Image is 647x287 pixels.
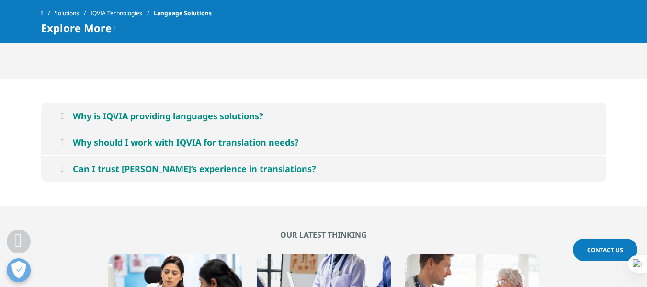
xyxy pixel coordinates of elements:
[73,110,263,122] div: Why is IQVIA providing languages solutions?
[73,137,299,148] div: Why should I work with IQVIA for translation needs?
[73,163,316,174] div: Can I trust [PERSON_NAME]’s experience in translations?
[41,103,606,129] button: Why is IQVIA providing languages solutions?
[587,246,623,254] span: Contact Us
[573,239,637,261] a: Contact Us
[41,156,606,182] button: Can I trust [PERSON_NAME]’s experience in translations?
[41,22,112,34] span: Explore More
[55,5,91,22] a: Solutions
[41,230,606,240] h2: our latest thinking
[91,5,154,22] a: IQVIA Technologies
[7,258,31,282] button: Open Preferences
[41,129,606,155] button: Why should I work with IQVIA for translation needs?
[154,5,212,22] span: Language Solutions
